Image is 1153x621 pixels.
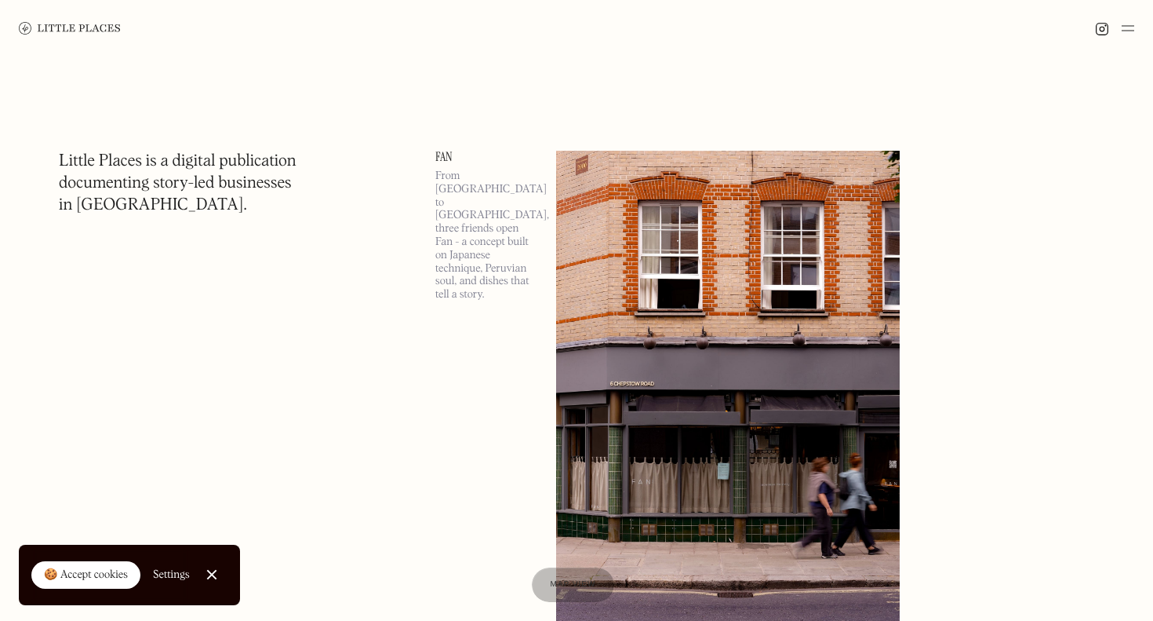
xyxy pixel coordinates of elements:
[196,559,227,590] a: Close Cookie Popup
[435,170,537,301] p: From [GEOGRAPHIC_DATA] to [GEOGRAPHIC_DATA], three friends open Fan - a concept built on Japanese...
[153,557,190,593] a: Settings
[211,575,212,575] div: Close Cookie Popup
[435,151,537,163] a: Fan
[44,568,128,583] div: 🍪 Accept cookies
[532,568,615,602] a: Map view
[31,561,140,590] a: 🍪 Accept cookies
[59,151,296,217] h1: Little Places is a digital publication documenting story-led businesses in [GEOGRAPHIC_DATA].
[551,580,596,589] span: Map view
[153,569,190,580] div: Settings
